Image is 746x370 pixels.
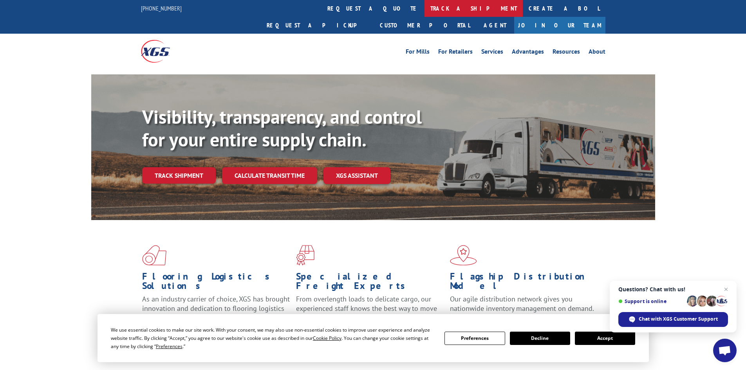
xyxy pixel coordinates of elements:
[98,314,649,362] div: Cookie Consent Prompt
[296,245,314,265] img: xgs-icon-focused-on-flooring-red
[111,326,435,350] div: We use essential cookies to make our site work. With your consent, we may also use non-essential ...
[510,332,570,345] button: Decline
[142,105,422,152] b: Visibility, transparency, and control for your entire supply chain.
[438,49,473,57] a: For Retailers
[406,49,430,57] a: For Mills
[553,49,580,57] a: Resources
[481,49,503,57] a: Services
[156,343,182,350] span: Preferences
[476,17,514,34] a: Agent
[222,167,317,184] a: Calculate transit time
[141,4,182,12] a: [PHONE_NUMBER]
[313,335,341,341] span: Cookie Policy
[721,285,731,294] span: Close chat
[296,272,444,294] h1: Specialized Freight Experts
[618,298,684,304] span: Support is online
[374,17,476,34] a: Customer Portal
[142,294,290,322] span: As an industry carrier of choice, XGS has brought innovation and dedication to flooring logistics...
[444,332,505,345] button: Preferences
[142,167,216,184] a: Track shipment
[589,49,605,57] a: About
[512,49,544,57] a: Advantages
[713,339,737,362] div: Open chat
[618,286,728,292] span: Questions? Chat with us!
[142,245,166,265] img: xgs-icon-total-supply-chain-intelligence-red
[639,316,718,323] span: Chat with XGS Customer Support
[514,17,605,34] a: Join Our Team
[296,294,444,329] p: From overlength loads to delicate cargo, our experienced staff knows the best way to move your fr...
[450,245,477,265] img: xgs-icon-flagship-distribution-model-red
[618,312,728,327] div: Chat with XGS Customer Support
[450,272,598,294] h1: Flagship Distribution Model
[323,167,390,184] a: XGS ASSISTANT
[142,272,290,294] h1: Flooring Logistics Solutions
[261,17,374,34] a: Request a pickup
[575,332,635,345] button: Accept
[450,294,594,313] span: Our agile distribution network gives you nationwide inventory management on demand.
